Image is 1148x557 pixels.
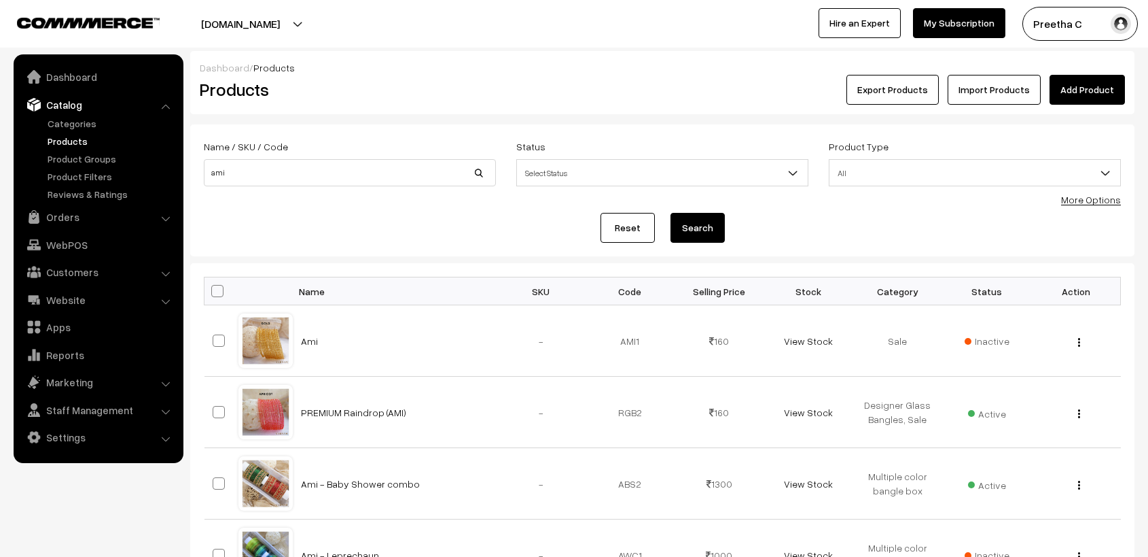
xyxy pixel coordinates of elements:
span: All [829,161,1120,185]
a: Orders [17,205,179,229]
a: Apps [17,315,179,339]
label: Product Type [829,139,889,154]
span: Active [968,403,1006,421]
a: Products [44,134,179,148]
a: Import Products [948,75,1041,105]
td: RGB2 [586,377,675,448]
img: Menu [1078,409,1080,418]
img: COMMMERCE [17,18,160,28]
a: View Stock [784,478,833,490]
th: Action [1031,277,1120,305]
td: 160 [675,305,764,377]
a: Reviews & Ratings [44,187,179,201]
a: Dashboard [200,62,249,73]
span: Select Status [516,159,808,186]
a: Dashboard [17,65,179,89]
span: Active [968,475,1006,492]
a: Product Filters [44,169,179,184]
span: Select Status [517,161,808,185]
td: Multiple color bangle box [853,448,942,520]
a: Add Product [1050,75,1125,105]
a: View Stock [784,335,833,347]
div: / [200,61,1125,75]
th: Stock [764,277,853,305]
a: Product Groups [44,152,179,166]
a: Reset [600,213,655,243]
td: - [497,305,586,377]
img: Menu [1078,481,1080,490]
a: Categories [44,116,179,131]
span: Inactive [965,334,1009,348]
a: Marketing [17,370,179,394]
a: Settings [17,425,179,450]
button: [DOMAIN_NAME] [154,7,327,41]
td: ABS2 [586,448,675,520]
td: 1300 [675,448,764,520]
span: All [829,159,1121,186]
a: PREMIUM Raindrop (AMI) [301,407,406,418]
a: WebPOS [17,233,179,257]
a: Ami - Baby Shower combo [301,478,420,490]
a: Reports [17,343,179,367]
a: COMMMERCE [17,14,136,30]
th: Category [853,277,942,305]
th: Name [293,277,497,305]
a: More Options [1061,194,1121,205]
button: Preetha C [1022,7,1138,41]
td: Sale [853,305,942,377]
td: Designer Glass Bangles, Sale [853,377,942,448]
a: View Stock [784,407,833,418]
a: Website [17,288,179,312]
th: Selling Price [675,277,764,305]
a: Ami [301,335,318,347]
td: AMI1 [586,305,675,377]
a: My Subscription [913,8,1005,38]
th: Status [942,277,1031,305]
label: Name / SKU / Code [204,139,288,154]
img: Menu [1078,338,1080,347]
td: - [497,377,586,448]
td: 160 [675,377,764,448]
a: Staff Management [17,398,179,422]
label: Status [516,139,545,154]
td: - [497,448,586,520]
a: Customers [17,260,179,284]
a: Hire an Expert [819,8,901,38]
h2: Products [200,79,495,100]
button: Export Products [846,75,939,105]
th: SKU [497,277,586,305]
input: Name / SKU / Code [204,159,496,186]
button: Search [670,213,725,243]
img: user [1111,14,1131,34]
span: Products [253,62,295,73]
th: Code [586,277,675,305]
a: Catalog [17,92,179,117]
